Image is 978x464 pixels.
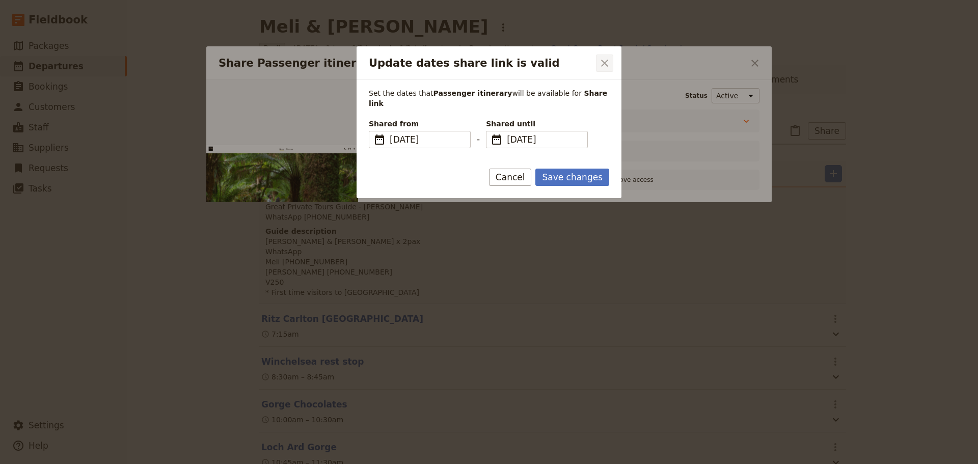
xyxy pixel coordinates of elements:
[507,133,581,146] span: [DATE]
[486,119,588,129] span: Shared until
[12,6,101,24] img: Great Private Tours logo
[433,89,512,97] strong: Passenger itinerary
[588,8,605,25] a: +61 430 279 438
[344,10,374,23] a: Itinerary
[491,133,503,146] span: ​
[390,133,464,146] span: [DATE]
[369,119,471,129] span: Shared from
[373,133,386,146] span: ​
[37,299,613,328] h1: Great Ocean Road Coastal Spectacular
[489,169,532,186] button: Cancel
[37,328,66,340] span: [DATE]
[535,169,609,186] button: Save changes
[369,88,609,108] p: Set the dates that will be available for
[596,54,613,72] button: Close dialog
[315,10,336,23] a: About
[477,133,480,148] span: -
[369,56,594,71] h2: Update dates share link is valid
[607,8,624,25] a: bookings@greatprivatetours.com.au
[627,8,644,25] button: Download pdf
